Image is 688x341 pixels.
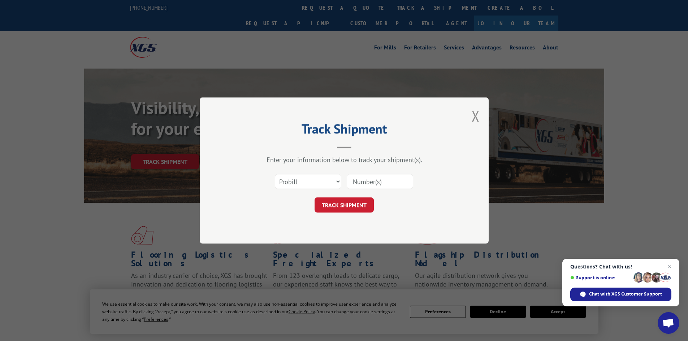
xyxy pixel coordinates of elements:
[570,288,671,301] div: Chat with XGS Customer Support
[570,264,671,270] span: Questions? Chat with us!
[589,291,662,297] span: Chat with XGS Customer Support
[472,106,480,126] button: Close modal
[315,197,374,213] button: TRACK SHIPMENT
[665,262,674,271] span: Close chat
[236,156,453,164] div: Enter your information below to track your shipment(s).
[347,174,413,189] input: Number(s)
[570,275,631,280] span: Support is online
[236,124,453,137] h2: Track Shipment
[658,312,679,334] div: Open chat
